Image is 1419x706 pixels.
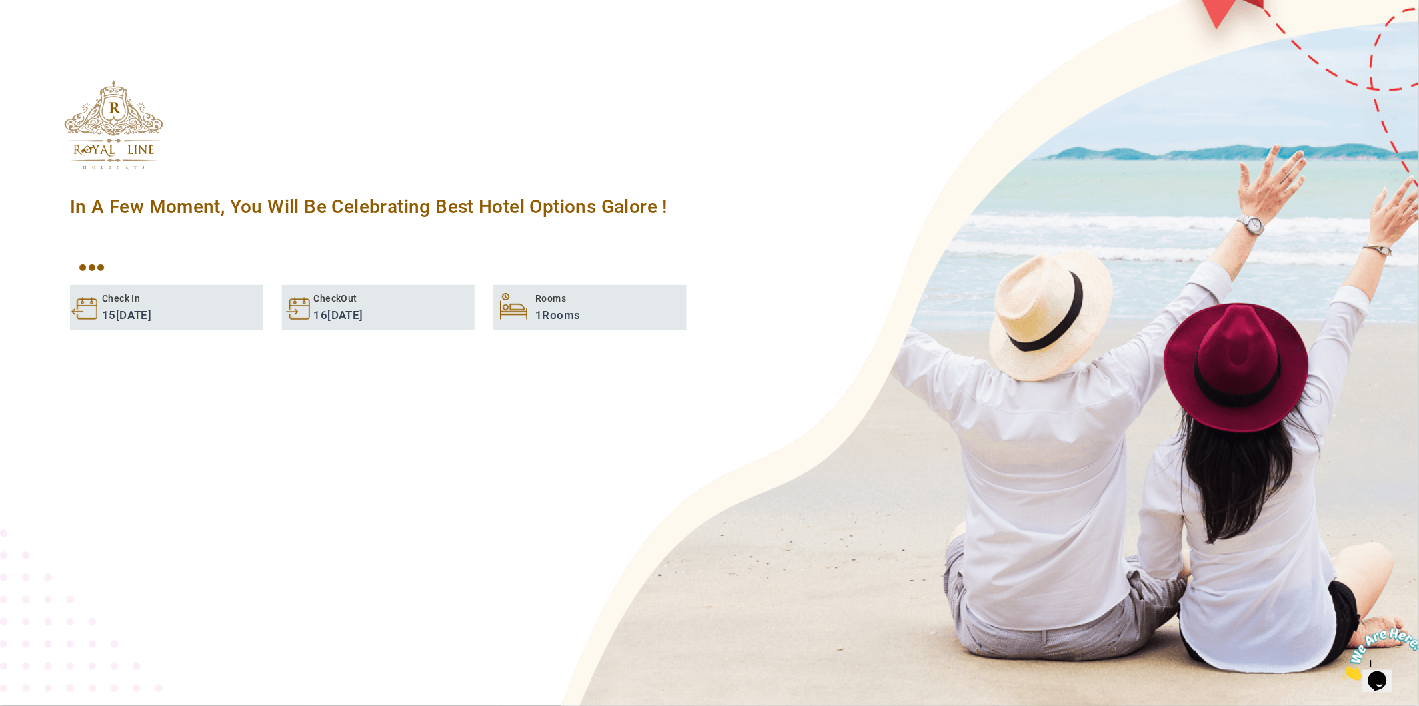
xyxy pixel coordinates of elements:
[535,293,566,304] span: Rooms
[314,307,328,323] span: 16
[64,80,163,170] img: The Royal Line Holidays
[1336,623,1419,686] iframe: chat widget
[535,307,683,323] span: Rooms
[535,307,542,323] span: 1
[102,293,140,304] span: Check In
[328,307,363,323] span: [DATE]
[5,5,11,17] span: 1
[102,307,116,323] span: 15
[314,293,357,304] span: CheckOut
[70,194,840,242] span: In A Few Moment, You Will Be Celebrating Best Hotel options galore !
[116,307,151,323] span: [DATE]
[5,5,88,58] img: Chat attention grabber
